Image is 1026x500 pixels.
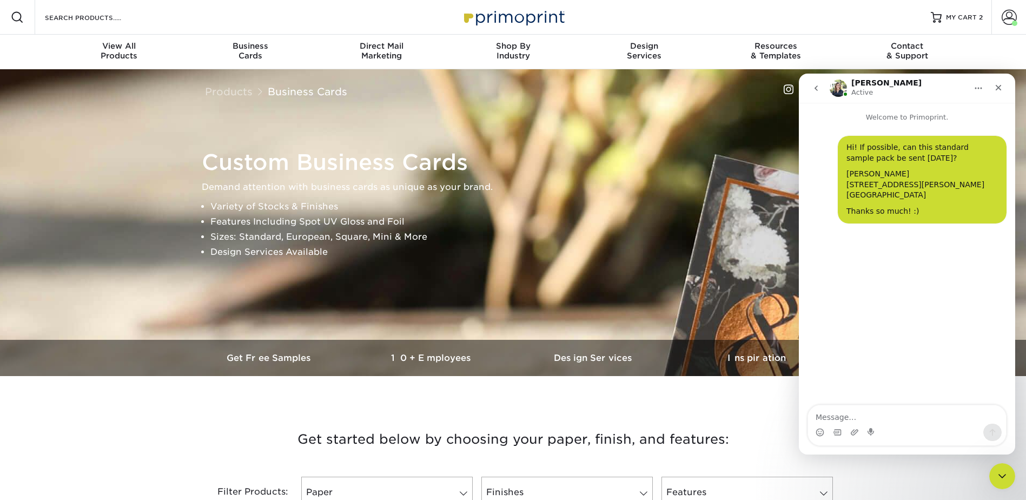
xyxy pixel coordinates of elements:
[316,41,447,61] div: Marketing
[710,41,842,61] div: & Templates
[710,41,842,51] span: Resources
[579,41,710,51] span: Design
[676,340,838,376] a: Inspiration
[351,340,513,376] a: 10+ Employees
[184,41,316,61] div: Cards
[202,180,835,195] p: Demand attention with business cards as unique as your brand.
[197,415,830,464] h3: Get started below by choosing your paper, finish, and features:
[989,463,1015,489] iframe: Intercom live chat
[202,149,835,175] h1: Custom Business Cards
[54,41,185,51] span: View All
[447,35,579,69] a: Shop ByIndustry
[799,74,1015,455] iframe: Intercom live chat
[210,214,835,229] li: Features Including Spot UV Gloss and Foil
[316,41,447,51] span: Direct Mail
[210,229,835,245] li: Sizes: Standard, European, Square, Mini & More
[842,35,973,69] a: Contact& Support
[946,13,977,22] span: MY CART
[676,353,838,363] h3: Inspiration
[44,11,149,24] input: SEARCH PRODUCTS.....
[513,353,676,363] h3: Design Services
[979,14,983,21] span: 2
[210,245,835,260] li: Design Services Available
[513,340,676,376] a: Design Services
[268,85,347,97] a: Business Cards
[54,35,185,69] a: View AllProducts
[579,35,710,69] a: DesignServices
[189,340,351,376] a: Get Free Samples
[184,35,316,69] a: BusinessCards
[210,199,835,214] li: Variety of Stocks & Finishes
[184,41,316,51] span: Business
[316,35,447,69] a: Direct MailMarketing
[447,41,579,51] span: Shop By
[189,353,351,363] h3: Get Free Samples
[710,35,842,69] a: Resources& Templates
[459,5,567,29] img: Primoprint
[842,41,973,61] div: & Support
[579,41,710,61] div: Services
[205,85,253,97] a: Products
[54,41,185,61] div: Products
[351,353,513,363] h3: 10+ Employees
[842,41,973,51] span: Contact
[447,41,579,61] div: Industry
